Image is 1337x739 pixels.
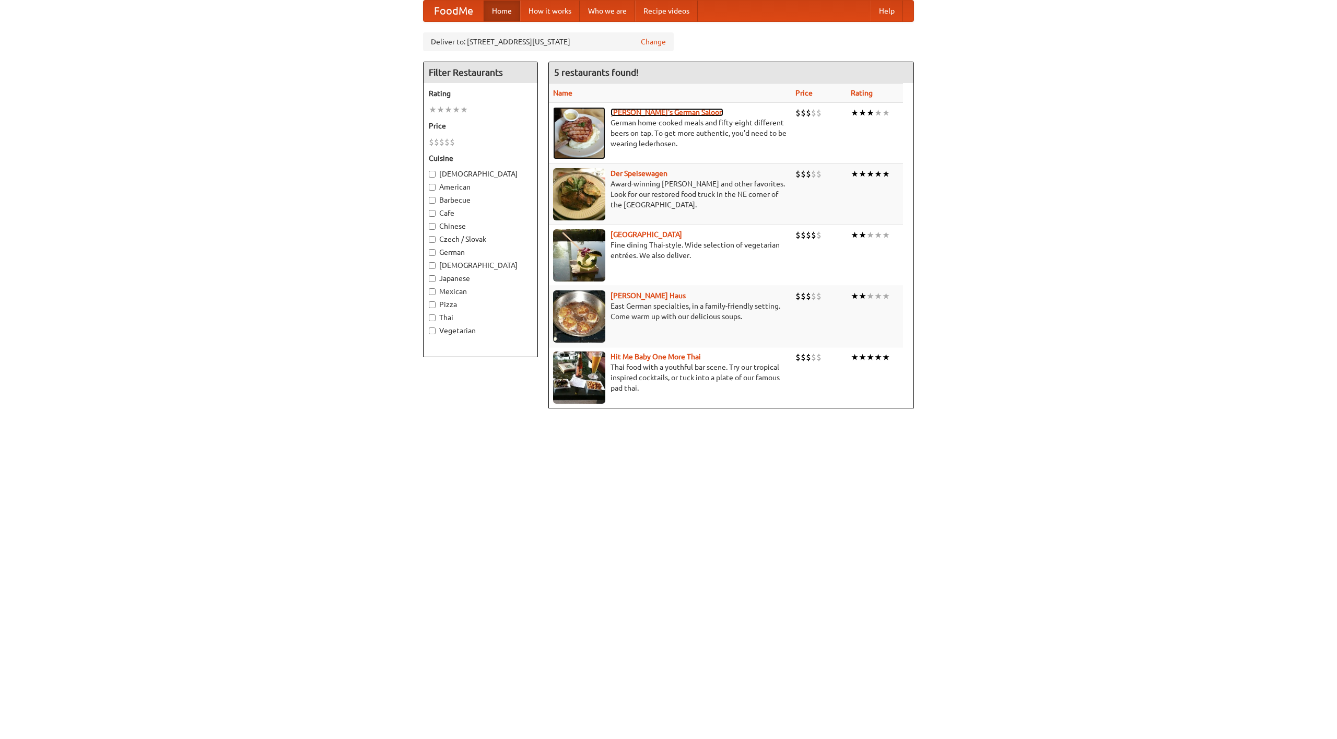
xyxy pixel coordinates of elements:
li: $ [816,168,822,180]
input: German [429,249,436,256]
a: Rating [851,89,873,97]
input: [DEMOGRAPHIC_DATA] [429,171,436,178]
h5: Rating [429,88,532,99]
label: Pizza [429,299,532,310]
label: Czech / Slovak [429,234,532,244]
input: Barbecue [429,197,436,204]
li: ★ [460,104,468,115]
a: [PERSON_NAME]'s German Saloon [611,108,723,116]
p: Thai food with a youthful bar scene. Try our tropical inspired cocktails, or tuck into a plate of... [553,362,787,393]
li: $ [816,351,822,363]
li: ★ [874,168,882,180]
li: ★ [866,351,874,363]
li: $ [795,107,801,119]
a: [PERSON_NAME] Haus [611,291,686,300]
h4: Filter Restaurants [424,62,537,83]
a: Der Speisewagen [611,169,667,178]
input: Cafe [429,210,436,217]
input: [DEMOGRAPHIC_DATA] [429,262,436,269]
li: ★ [859,168,866,180]
li: $ [795,229,801,241]
li: ★ [882,229,890,241]
label: German [429,247,532,257]
li: ★ [851,351,859,363]
li: ★ [882,351,890,363]
li: ★ [859,107,866,119]
li: ★ [874,229,882,241]
p: East German specialties, in a family-friendly setting. Come warm up with our delicious soups. [553,301,787,322]
a: FoodMe [424,1,484,21]
li: $ [795,290,801,302]
a: Hit Me Baby One More Thai [611,353,701,361]
img: babythai.jpg [553,351,605,404]
li: ★ [866,168,874,180]
input: Japanese [429,275,436,282]
li: ★ [882,107,890,119]
li: $ [811,351,816,363]
a: Help [871,1,903,21]
label: Thai [429,312,532,323]
li: ★ [429,104,437,115]
li: $ [801,290,806,302]
li: $ [806,107,811,119]
li: ★ [851,290,859,302]
li: $ [450,136,455,148]
input: Pizza [429,301,436,308]
li: $ [444,136,450,148]
h5: Cuisine [429,153,532,163]
div: Deliver to: [STREET_ADDRESS][US_STATE] [423,32,674,51]
input: Vegetarian [429,327,436,334]
p: German home-cooked meals and fifty-eight different beers on tap. To get more authentic, you'd nee... [553,118,787,149]
li: $ [806,290,811,302]
a: How it works [520,1,580,21]
input: Czech / Slovak [429,236,436,243]
li: $ [439,136,444,148]
img: kohlhaus.jpg [553,290,605,343]
li: ★ [859,290,866,302]
ng-pluralize: 5 restaurants found! [554,67,639,77]
li: $ [811,229,816,241]
a: Home [484,1,520,21]
li: $ [816,290,822,302]
a: Recipe videos [635,1,698,21]
li: ★ [882,168,890,180]
input: Chinese [429,223,436,230]
li: ★ [437,104,444,115]
label: Barbecue [429,195,532,205]
li: ★ [851,229,859,241]
li: $ [795,351,801,363]
label: American [429,182,532,192]
label: [DEMOGRAPHIC_DATA] [429,169,532,179]
p: Fine dining Thai-style. Wide selection of vegetarian entrées. We also deliver. [553,240,787,261]
li: ★ [452,104,460,115]
li: $ [806,229,811,241]
p: Award-winning [PERSON_NAME] and other favorites. Look for our restored food truck in the NE corne... [553,179,787,210]
label: Japanese [429,273,532,284]
li: ★ [874,290,882,302]
li: $ [795,168,801,180]
li: ★ [874,107,882,119]
label: Cafe [429,208,532,218]
img: esthers.jpg [553,107,605,159]
li: ★ [851,107,859,119]
li: ★ [866,107,874,119]
li: $ [801,107,806,119]
input: Thai [429,314,436,321]
h5: Price [429,121,532,131]
li: $ [811,290,816,302]
li: ★ [859,351,866,363]
a: Price [795,89,813,97]
a: Name [553,89,572,97]
li: $ [806,168,811,180]
li: $ [806,351,811,363]
a: Who we are [580,1,635,21]
input: American [429,184,436,191]
label: Mexican [429,286,532,297]
a: [GEOGRAPHIC_DATA] [611,230,682,239]
img: speisewagen.jpg [553,168,605,220]
li: $ [801,351,806,363]
li: ★ [866,229,874,241]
